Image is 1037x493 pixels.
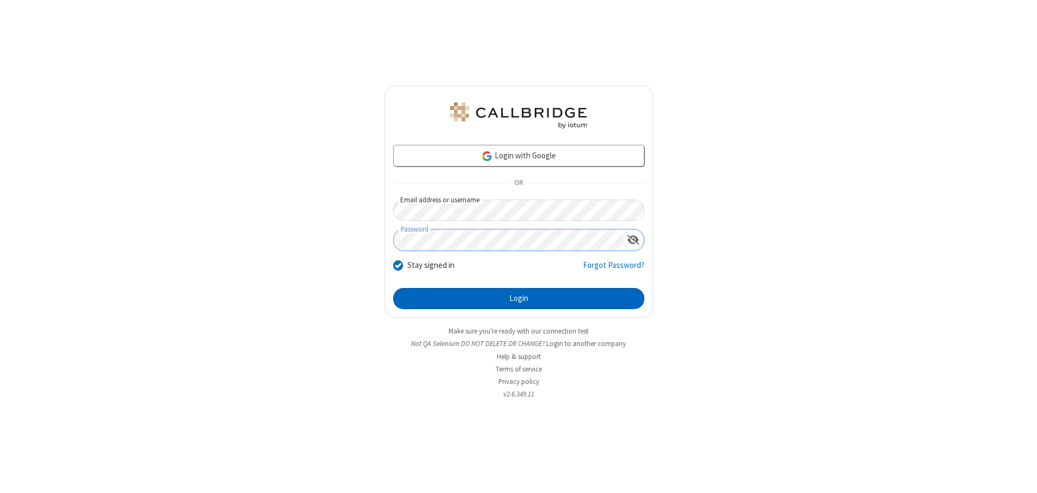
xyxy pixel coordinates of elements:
a: Login with Google [393,145,644,167]
a: Forgot Password? [583,259,644,280]
a: Help & support [497,352,541,361]
li: Not QA Selenium DO NOT DELETE OR CHANGE? [385,338,653,349]
a: Privacy policy [498,377,539,386]
label: Stay signed in [407,259,455,272]
img: QA Selenium DO NOT DELETE OR CHANGE [448,103,589,129]
button: Login to another company [546,338,626,349]
li: v2.6.349.11 [385,389,653,399]
button: Login [393,288,644,310]
input: Password [394,229,623,251]
a: Terms of service [496,364,542,374]
span: OR [510,176,527,191]
div: Show password [623,229,644,249]
img: google-icon.png [481,150,493,162]
a: Make sure you're ready with our connection test [449,326,588,336]
input: Email address or username [393,200,644,221]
